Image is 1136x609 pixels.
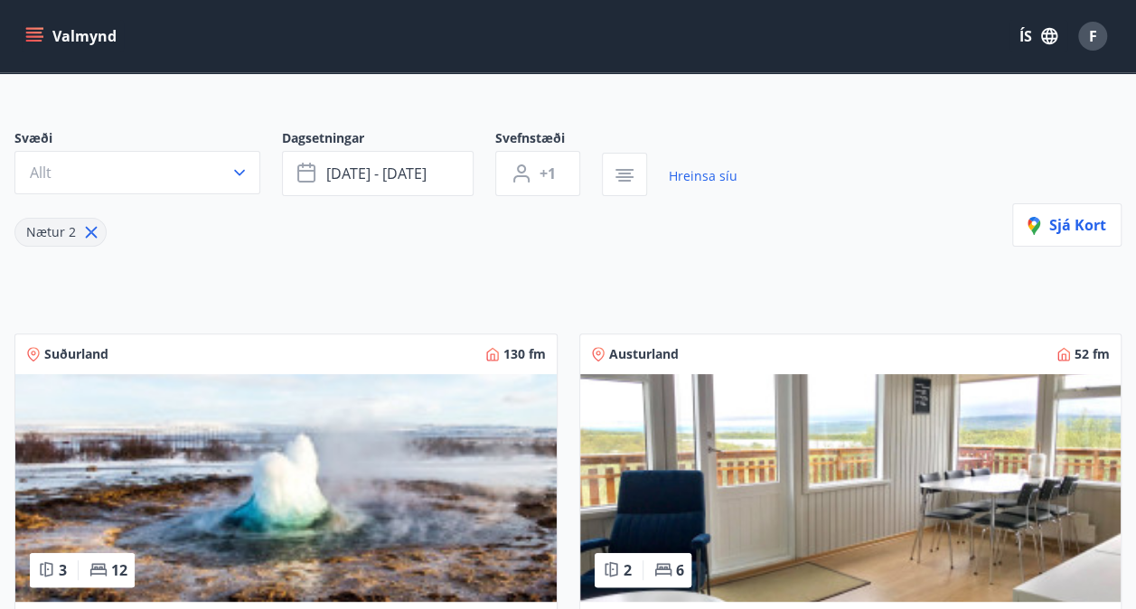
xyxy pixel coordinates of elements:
[495,129,602,151] span: Svefnstæði
[282,151,474,196] button: [DATE] - [DATE]
[676,560,684,580] span: 6
[1028,215,1106,235] span: Sjá kort
[14,129,282,151] span: Svæði
[26,223,76,240] span: Nætur 2
[111,560,127,580] span: 12
[669,156,737,196] a: Hreinsa síu
[14,218,107,247] div: Nætur 2
[14,151,260,194] button: Allt
[15,374,557,602] img: Paella dish
[1075,345,1110,363] span: 52 fm
[540,164,556,183] span: +1
[1071,14,1114,58] button: F
[1012,203,1122,247] button: Sjá kort
[1009,20,1067,52] button: ÍS
[282,129,495,151] span: Dagsetningar
[44,345,108,363] span: Suðurland
[580,374,1122,602] img: Paella dish
[624,560,632,580] span: 2
[326,164,427,183] span: [DATE] - [DATE]
[22,20,124,52] button: menu
[59,560,67,580] span: 3
[1089,26,1097,46] span: F
[609,345,679,363] span: Austurland
[503,345,546,363] span: 130 fm
[30,163,52,183] span: Allt
[495,151,580,196] button: +1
